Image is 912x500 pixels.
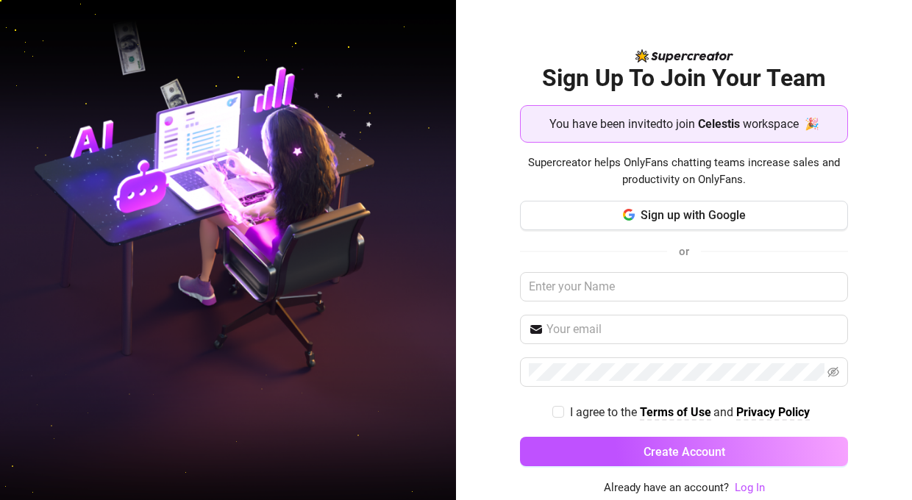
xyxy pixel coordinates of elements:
span: or [679,245,689,258]
button: Create Account [520,437,848,466]
strong: Terms of Use [640,405,711,419]
span: eye-invisible [827,366,839,378]
a: Log In [735,481,765,494]
span: Create Account [644,445,725,459]
img: logo-BBDzfeDw.svg [635,49,733,63]
span: I agree to the [570,405,640,419]
input: Enter your Name [520,272,848,301]
strong: Celestis [698,117,740,131]
span: You have been invited to join [549,115,695,133]
strong: Privacy Policy [736,405,810,419]
a: Privacy Policy [736,405,810,421]
span: Supercreator helps OnlyFans chatting teams increase sales and productivity on OnlyFans. [520,154,848,189]
button: Sign up with Google [520,201,848,230]
h2: Sign Up To Join Your Team [520,63,848,93]
span: workspace 🎉 [743,115,819,133]
a: Terms of Use [640,405,711,421]
a: Log In [735,479,765,497]
span: Already have an account? [604,479,729,497]
span: and [713,405,736,419]
input: Your email [546,321,839,338]
span: Sign up with Google [641,208,746,222]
